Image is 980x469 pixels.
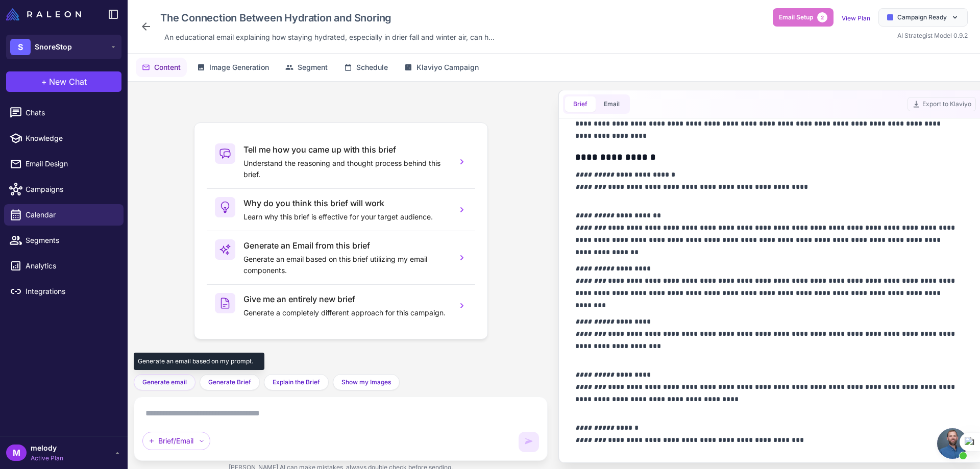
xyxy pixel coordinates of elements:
span: Email Design [26,158,115,169]
a: Analytics [4,255,124,277]
span: melody [31,442,63,454]
div: Brief/Email [142,432,210,450]
span: 2 [817,12,827,22]
span: Chats [26,107,115,118]
button: Email Setup2 [773,8,834,27]
a: Calendar [4,204,124,226]
p: Generate a completely different approach for this campaign. [243,307,449,318]
button: Show my Images [333,374,400,390]
span: Image Generation [209,62,269,73]
div: Click to edit description [160,30,499,45]
a: Campaigns [4,179,124,200]
span: Campaign Ready [897,13,947,22]
button: SSnoreStop [6,35,121,59]
span: Email Setup [779,13,813,22]
span: AI Strategist Model 0.9.2 [897,32,968,39]
a: Knowledge [4,128,124,149]
p: Learn why this brief is effective for your target audience. [243,211,449,223]
span: Explain the Brief [273,378,320,387]
button: Content [136,58,187,77]
span: An educational email explaining how staying hydrated, especially in drier fall and winter air, ca... [164,32,495,43]
a: Open chat [937,428,968,459]
span: Generate Brief [208,378,251,387]
a: Segments [4,230,124,251]
h3: Give me an entirely new brief [243,293,449,305]
span: Segments [26,235,115,246]
span: Campaigns [26,184,115,195]
span: New Chat [49,76,87,88]
div: M [6,445,27,461]
button: Email [596,96,628,112]
span: Knowledge [26,133,115,144]
button: Export to Klaviyo [908,97,976,111]
span: Generate email [142,378,187,387]
button: Explain the Brief [264,374,329,390]
div: S [10,39,31,55]
a: Raleon Logo [6,8,85,20]
button: Generate Brief [200,374,260,390]
img: Raleon Logo [6,8,81,20]
span: Schedule [356,62,388,73]
div: Click to edit campaign name [156,8,499,28]
button: +New Chat [6,71,121,92]
a: View Plan [842,14,870,22]
a: Chats [4,102,124,124]
span: + [41,76,47,88]
span: Segment [298,62,328,73]
h3: Generate an Email from this brief [243,239,449,252]
span: SnoreStop [35,41,72,53]
button: Image Generation [191,58,275,77]
span: Content [154,62,181,73]
p: Generate an email based on this brief utilizing my email components. [243,254,449,276]
span: Calendar [26,209,115,220]
button: Klaviyo Campaign [398,58,485,77]
h3: Tell me how you came up with this brief [243,143,449,156]
button: Schedule [338,58,394,77]
span: Analytics [26,260,115,271]
span: Show my Images [341,378,391,387]
a: Integrations [4,281,124,302]
button: Generate email [134,374,195,390]
span: Integrations [26,286,115,297]
span: Klaviyo Campaign [416,62,479,73]
button: Segment [279,58,334,77]
span: Active Plan [31,454,63,463]
a: Email Design [4,153,124,175]
button: Brief [565,96,596,112]
h3: Why do you think this brief will work [243,197,449,209]
p: Understand the reasoning and thought process behind this brief. [243,158,449,180]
